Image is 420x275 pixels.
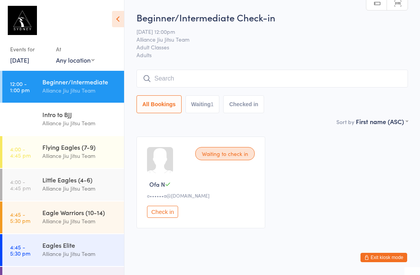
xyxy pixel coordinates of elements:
time: 4:00 - 4:45 pm [10,179,31,191]
label: Sort by [336,118,354,126]
div: Alliance Jiu Jitsu Team [42,151,117,160]
span: Adult Classes [136,43,396,51]
time: 4:45 - 5:30 pm [10,244,30,256]
a: [DATE] [10,56,29,64]
div: Alliance Jiu Jitsu Team [42,249,117,258]
div: Little Eagles (4-6) [42,175,117,184]
div: Flying Eagles (7-9) [42,143,117,151]
a: 4:45 -5:30 pmEagles EliteAlliance Jiu Jitsu Team [2,234,124,266]
button: All Bookings [136,95,182,113]
div: First name (ASC) [356,117,408,126]
button: Checked in [223,95,264,113]
div: o••••••a@[DOMAIN_NAME] [147,192,257,199]
img: Alliance Sydney [8,6,37,35]
div: 1 [211,101,214,107]
span: Adults [136,51,408,59]
div: Events for [10,43,48,56]
a: 4:00 -4:45 pmFlying Eagles (7-9)Alliance Jiu Jitsu Team [2,136,124,168]
div: Alliance Jiu Jitsu Team [42,86,117,95]
div: Alliance Jiu Jitsu Team [42,119,117,128]
time: 12:00 - 1:00 pm [10,81,30,93]
button: Waiting1 [185,95,220,113]
input: Search [136,70,408,88]
span: Ofa N [149,180,165,188]
div: At [56,43,94,56]
div: Intro to BJJ [42,110,117,119]
span: Alliance Jiu Jitsu Team [136,35,396,43]
div: Waiting to check in [195,147,255,160]
time: 4:45 - 5:30 pm [10,211,30,224]
a: 12:00 -12:45 pmIntro to BJJAlliance Jiu Jitsu Team [2,103,124,135]
div: Alliance Jiu Jitsu Team [42,217,117,226]
button: Check in [147,206,178,218]
div: Any location [56,56,94,64]
div: Beginner/Intermediate [42,77,117,86]
div: Eagles Elite [42,241,117,249]
a: 12:00 -1:00 pmBeginner/IntermediateAlliance Jiu Jitsu Team [2,71,124,103]
button: Exit kiosk mode [360,253,407,262]
a: 4:00 -4:45 pmLittle Eagles (4-6)Alliance Jiu Jitsu Team [2,169,124,201]
h2: Beginner/Intermediate Check-in [136,11,408,24]
time: 4:00 - 4:45 pm [10,146,31,158]
span: [DATE] 12:00pm [136,28,396,35]
div: Eagle Warriors (10-14) [42,208,117,217]
time: 12:00 - 12:45 pm [10,113,32,126]
div: Alliance Jiu Jitsu Team [42,184,117,193]
a: 4:45 -5:30 pmEagle Warriors (10-14)Alliance Jiu Jitsu Team [2,201,124,233]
